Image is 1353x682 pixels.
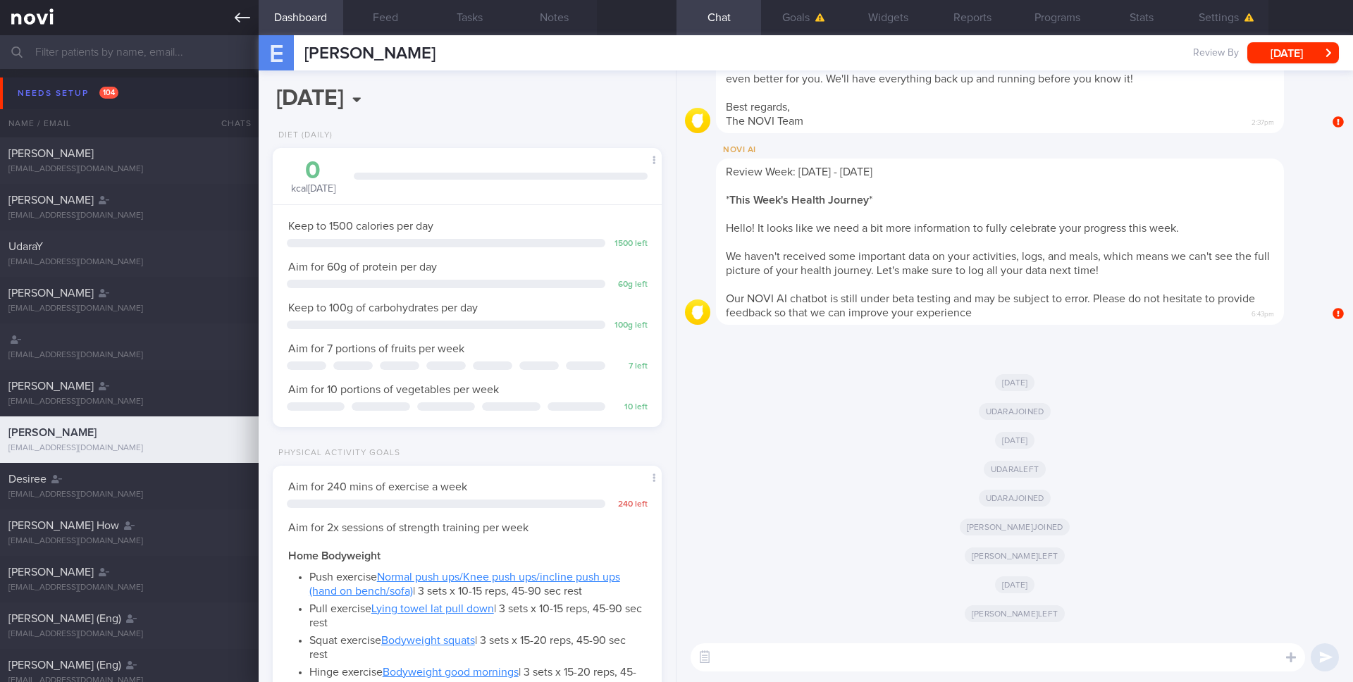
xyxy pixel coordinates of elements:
[14,84,122,103] div: Needs setup
[729,194,869,206] strong: This Week's Health Journey
[1252,114,1274,128] span: 2:37pm
[726,251,1270,276] span: We haven't received some important data on your activities, logs, and meals, which means we can't...
[8,520,119,531] span: [PERSON_NAME] How
[612,402,648,413] div: 10 left
[309,571,620,597] a: Normal push ups/Knee push ups/incline push ups (hand on bench/sofa)
[1247,42,1339,63] button: [DATE]
[726,101,790,113] span: Best regards,
[1252,306,1274,319] span: 6:43pm
[273,448,400,459] div: Physical Activity Goals
[8,629,250,640] div: [EMAIL_ADDRESS][DOMAIN_NAME]
[99,87,118,99] span: 104
[995,432,1035,449] span: [DATE]
[273,130,333,141] div: Diet (Daily)
[309,598,646,630] li: Pull exercise | 3 sets x 10-15 reps, 45-90 sec rest
[8,473,47,485] span: Desiree
[612,361,648,372] div: 7 left
[8,443,250,454] div: [EMAIL_ADDRESS][DOMAIN_NAME]
[965,547,1065,564] span: [PERSON_NAME] left
[726,166,872,178] span: Review Week: [DATE] - [DATE]
[202,109,259,137] div: Chats
[8,613,121,624] span: [PERSON_NAME] (Eng)
[8,287,94,299] span: [PERSON_NAME]
[8,194,94,206] span: [PERSON_NAME]
[8,241,43,252] span: UdaraY
[8,257,250,268] div: [EMAIL_ADDRESS][DOMAIN_NAME]
[287,159,340,183] div: 0
[383,666,519,678] a: Bodyweight good mornings
[726,293,1255,318] span: Our NOVI AI chatbot is still under beta testing and may be subject to error. Please do not hesita...
[287,159,340,196] div: kcal [DATE]
[288,481,467,492] span: Aim for 240 mins of exercise a week
[995,576,1035,593] span: [DATE]
[965,605,1065,622] span: [PERSON_NAME] left
[288,522,529,533] span: Aim for 2x sessions of strength training per week
[8,583,250,593] div: [EMAIL_ADDRESS][DOMAIN_NAME]
[726,116,803,127] span: The NOVI Team
[960,519,1070,535] span: [PERSON_NAME] joined
[381,635,475,646] a: Bodyweight squats
[1193,47,1239,60] span: Review By
[612,500,648,510] div: 240 left
[8,427,97,438] span: [PERSON_NAME]
[288,221,433,232] span: Keep to 1500 calories per day
[8,380,94,392] span: [PERSON_NAME]
[288,550,381,562] strong: Home Bodyweight
[309,566,646,598] li: Push exercise | 3 sets x 10-15 reps, 45-90 sec rest
[8,659,121,671] span: [PERSON_NAME] (Eng)
[8,304,250,314] div: [EMAIL_ADDRESS][DOMAIN_NAME]
[979,403,1051,420] span: Udara joined
[371,603,494,614] a: Lying towel lat pull down
[8,536,250,547] div: [EMAIL_ADDRESS][DOMAIN_NAME]
[249,27,302,81] div: E
[309,630,646,662] li: Squat exercise | 3 sets x 15-20 reps, 45-90 sec rest
[8,148,94,159] span: [PERSON_NAME]
[726,223,1179,234] span: Hello! It looks like we need a bit more information to fully celebrate your progress this week.
[8,397,250,407] div: [EMAIL_ADDRESS][DOMAIN_NAME]
[288,261,437,273] span: Aim for 60g of protein per day
[8,566,94,578] span: [PERSON_NAME]
[288,384,499,395] span: Aim for 10 portions of vegetables per week
[612,239,648,249] div: 1500 left
[979,490,1051,507] span: Udara joined
[984,461,1046,478] span: Udara left
[995,374,1035,391] span: [DATE]
[8,164,250,175] div: [EMAIL_ADDRESS][DOMAIN_NAME]
[716,142,1326,159] div: NOVI AI
[8,350,250,361] div: [EMAIL_ADDRESS][DOMAIN_NAME]
[288,343,464,354] span: Aim for 7 portions of fruits per week
[8,211,250,221] div: [EMAIL_ADDRESS][DOMAIN_NAME]
[8,490,250,500] div: [EMAIL_ADDRESS][DOMAIN_NAME]
[288,302,478,314] span: Keep to 100g of carbohydrates per day
[612,321,648,331] div: 100 g left
[304,45,435,62] span: [PERSON_NAME]
[612,280,648,290] div: 60 g left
